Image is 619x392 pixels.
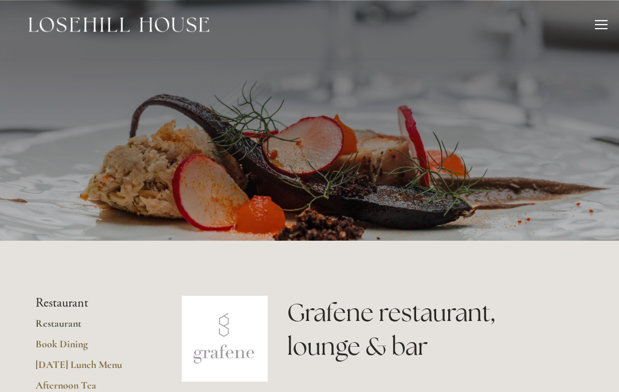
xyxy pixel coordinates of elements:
[287,296,583,363] h1: Grafene restaurant, lounge & bar
[36,338,145,358] a: Book Dining
[36,296,145,311] li: Restaurant
[36,358,145,379] a: [DATE] Lunch Menu
[29,17,209,32] img: Losehill House
[36,317,145,338] a: Restaurant
[182,296,268,382] img: grafene.jpg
